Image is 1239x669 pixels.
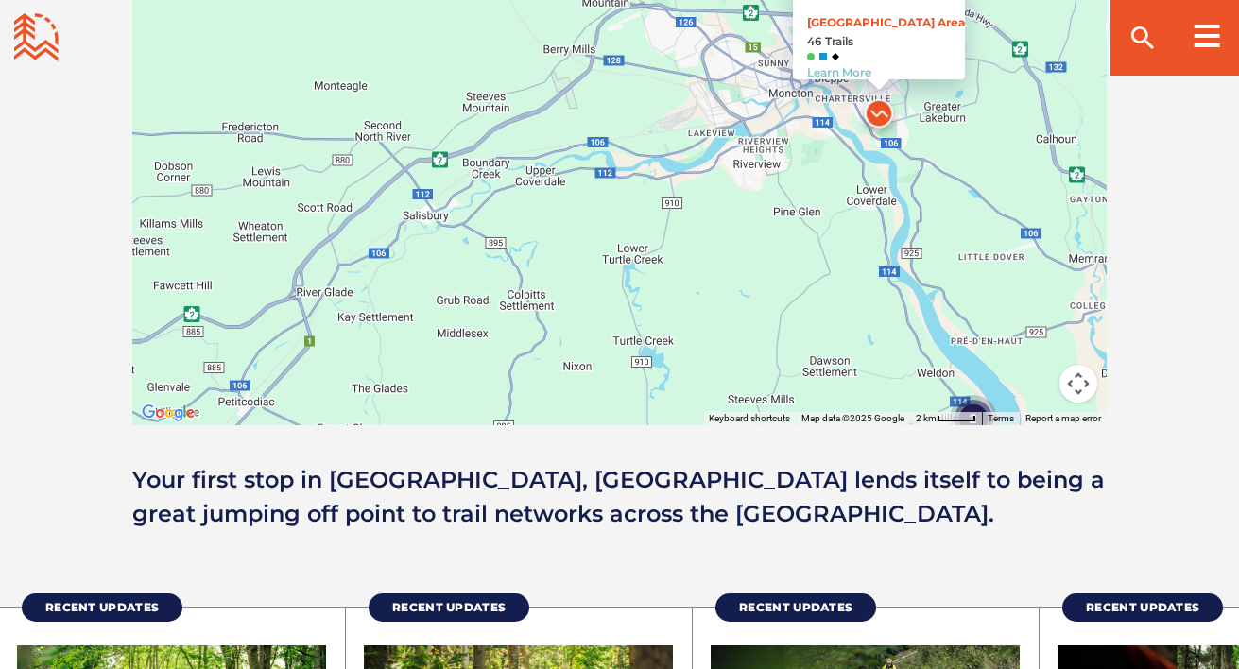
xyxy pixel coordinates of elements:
[22,593,182,622] a: Recent Updates
[949,394,996,441] div: 2
[715,593,876,622] a: Recent Updates
[1062,593,1223,622] a: Recent Updates
[132,463,1107,531] p: Your first stop in [GEOGRAPHIC_DATA], [GEOGRAPHIC_DATA] lends itself to being a great jumping off...
[832,53,839,60] img: Black Diamond
[910,412,982,425] button: Map Scale: 2 km per 38 pixels
[807,34,965,48] strong: 46 Trails
[807,65,871,79] a: Learn More
[1025,413,1101,423] a: Report a map error
[807,53,815,60] img: Green Circle
[1086,600,1199,614] span: Recent Updates
[392,600,506,614] span: Recent Updates
[739,600,852,614] span: Recent Updates
[137,401,199,425] a: Open this area in Google Maps (opens a new window)
[1127,23,1158,53] ion-icon: search
[807,15,965,29] a: [GEOGRAPHIC_DATA] Area
[137,401,199,425] img: Google
[1059,365,1097,403] button: Map camera controls
[988,413,1014,423] a: Terms (opens in new tab)
[45,600,159,614] span: Recent Updates
[709,412,790,425] button: Keyboard shortcuts
[369,593,529,622] a: Recent Updates
[916,413,937,423] span: 2 km
[801,413,904,423] span: Map data ©2025 Google
[819,53,827,60] img: Blue Square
